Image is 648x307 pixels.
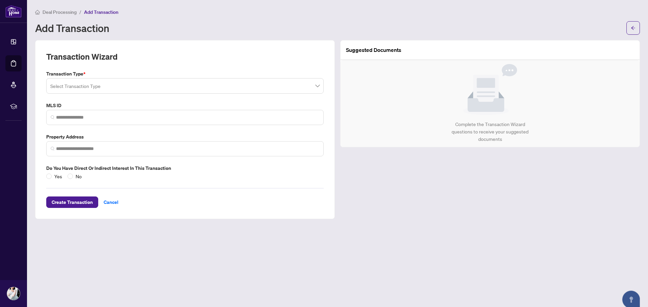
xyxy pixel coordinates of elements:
span: Yes [52,173,65,180]
img: logo [5,5,22,18]
img: search_icon [51,147,55,151]
button: Open asap [621,283,641,304]
label: MLS ID [46,102,324,109]
article: Suggested Documents [346,46,401,54]
span: Create Transaction [52,197,93,208]
img: search_icon [51,115,55,119]
img: Null State Icon [463,64,517,115]
span: Add Transaction [84,9,118,15]
label: Transaction Type [46,70,324,78]
li: / [79,8,81,16]
div: Complete the Transaction Wizard questions to receive your suggested documents [444,121,536,143]
h2: Transaction Wizard [46,51,117,62]
span: No [73,173,84,180]
span: home [35,10,40,14]
label: Do you have direct or indirect interest in this transaction [46,164,324,172]
span: arrow-left [631,26,636,30]
label: Property Address [46,133,324,141]
span: Deal Processing [43,9,77,15]
span: Cancel [104,197,118,208]
button: Cancel [98,196,124,208]
button: Create Transaction [46,196,98,208]
img: Profile Icon [7,287,20,300]
h1: Add Transaction [35,23,109,33]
